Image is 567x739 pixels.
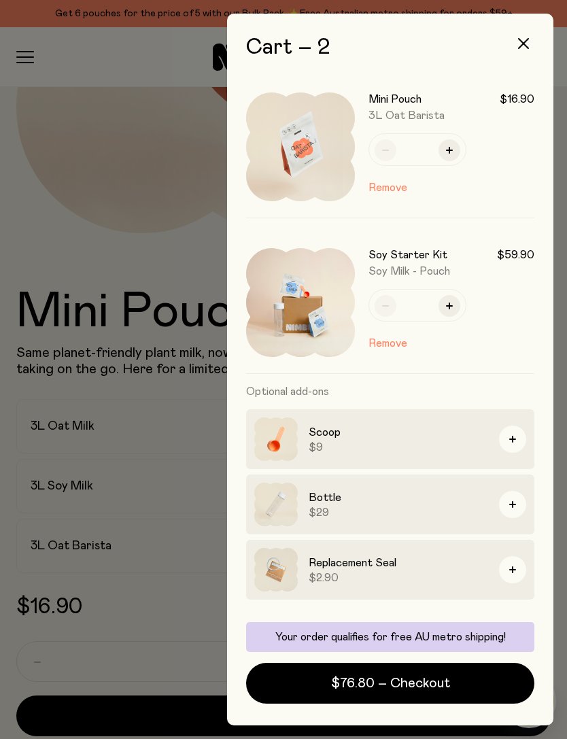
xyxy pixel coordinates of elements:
span: Soy Milk - Pouch [368,266,450,277]
p: Your order qualifies for free AU metro shipping! [254,630,526,644]
button: Remove [368,335,407,351]
h3: Replacement Seal [309,555,488,571]
h3: Soy Starter Kit [368,248,447,262]
span: 3L Oat Barista [368,110,445,121]
h3: Mini Pouch [368,92,422,106]
h2: Cart – 2 [246,35,534,60]
h3: Scoop [309,424,488,441]
button: Remove [368,179,407,196]
span: $76.80 – Checkout [331,674,450,693]
span: $29 [309,506,488,519]
span: $59.90 [497,248,534,262]
h3: Bottle [309,489,488,506]
h3: Optional add-ons [246,374,534,409]
span: $9 [309,441,488,454]
span: $2.90 [309,571,488,585]
span: $16.90 [500,92,534,106]
button: $76.80 – Checkout [246,663,534,704]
